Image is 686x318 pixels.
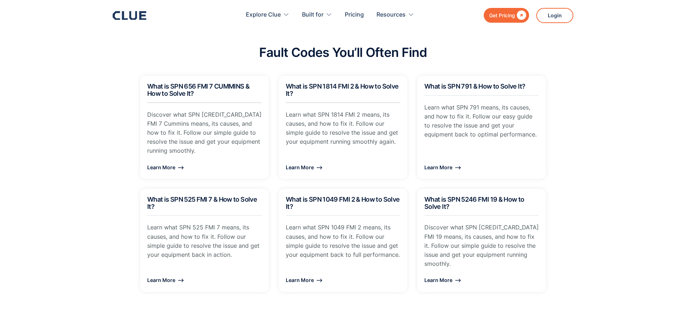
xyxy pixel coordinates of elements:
[286,83,400,97] h2: What is SPN 1814 FMI 2 & How to Solve It?
[484,8,529,23] a: Get Pricing
[489,11,515,20] div: Get Pricing
[286,196,400,210] h2: What is SPN 1049 FMI 2 & How to Solve It?
[286,276,400,285] div: Learn More ⟶
[246,4,281,26] div: Explore Clue
[286,163,400,172] div: Learn More ⟶
[302,4,324,26] div: Built for
[147,196,262,210] h2: What is SPN 525 FMI 7 & How to Solve It?
[424,83,539,90] h2: What is SPN 791 & How to Solve It?
[140,188,269,292] a: What is SPN 525 FMI 7 & How to Solve It?Learn what SPN 525 FMI 7 means, its causes, and how to fi...
[278,75,408,179] a: What is SPN 1814 FMI 2 & How to Solve It?Learn what SPN 1814 FMI 2 means, its causes, and how to ...
[417,75,546,179] a: What is SPN 791 & How to Solve It?Learn what SPN 791 means, its causes, and how to fix it. Follow...
[246,4,289,26] div: Explore Clue
[424,163,539,172] div: Learn More ⟶
[147,83,262,97] h2: What is SPN 656 FMI 7 CUMMINS & How to Solve It?
[286,110,400,147] p: Learn what SPN 1814 FMI 2 means, its causes, and how to fix it. Follow our simple guide to resolv...
[417,188,546,292] a: What is SPN 5246 FMI 19 & How to Solve It?Discover what SPN [CREDIT_CARD_DATA] FMI 19 means, its ...
[424,276,539,285] div: Learn More ⟶
[286,223,400,259] p: Learn what SPN 1049 FMI 2 means, its causes, and how to fix it. Follow our simple guide to resolv...
[147,163,262,172] div: Learn More ⟶
[140,75,269,179] a: What is SPN 656 FMI 7 CUMMINS & How to Solve It?Discover what SPN [CREDIT_CARD_DATA] FMI 7 Cummin...
[424,223,539,268] p: Discover what SPN [CREDIT_CARD_DATA] FMI 19 means, its causes, and how to fix it. Follow our simp...
[147,276,262,285] div: Learn More ⟶
[424,196,539,210] h2: What is SPN 5246 FMI 19 & How to Solve It?
[515,11,526,20] div: 
[424,103,539,139] p: Learn what SPN 791 means, its causes, and how to fix it. Follow our easy guide to resolve the iss...
[376,4,406,26] div: Resources
[147,110,262,156] p: Discover what SPN [CREDIT_CARD_DATA] FMI 7 Cummins means, its causes, and how to fix it. Follow o...
[536,8,573,23] a: Login
[147,223,262,259] p: Learn what SPN 525 FMI 7 means, its causes, and how to fix it. Follow our simple guide to resolve...
[259,45,427,59] h2: Fault Codes You’ll Often Find
[278,188,408,292] a: What is SPN 1049 FMI 2 & How to Solve It?Learn what SPN 1049 FMI 2 means, its causes, and how to ...
[376,4,414,26] div: Resources
[345,4,364,26] a: Pricing
[302,4,332,26] div: Built for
